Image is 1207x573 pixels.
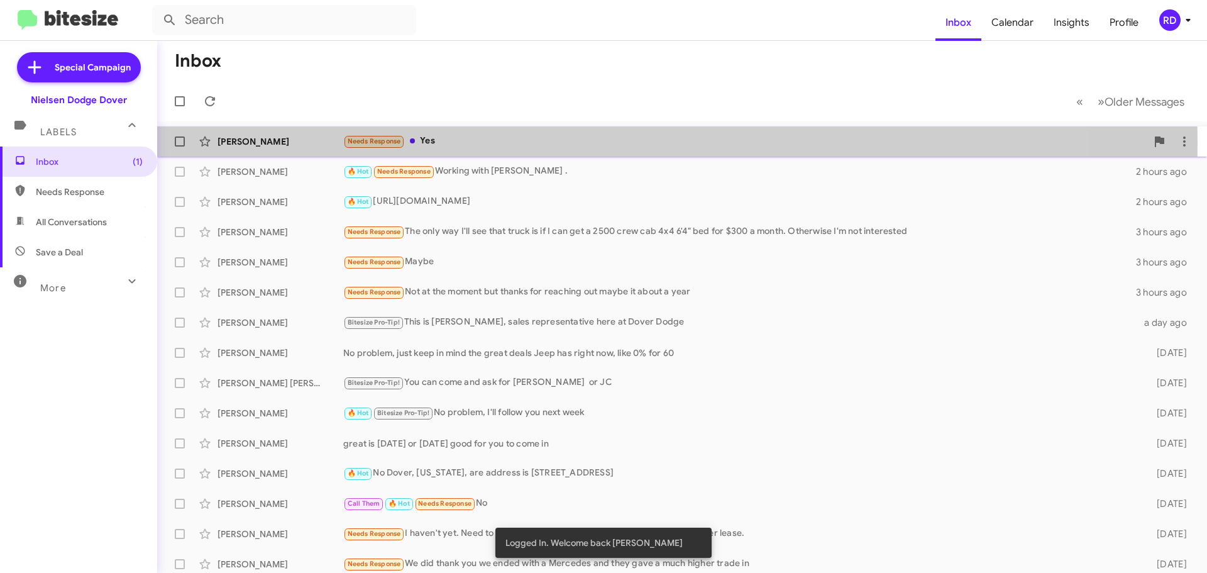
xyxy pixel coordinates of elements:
[1137,316,1197,329] div: a day ago
[348,197,369,206] span: 🔥 Hot
[1069,89,1091,114] button: Previous
[218,467,343,480] div: [PERSON_NAME]
[1137,377,1197,389] div: [DATE]
[348,530,401,538] span: Needs Response
[348,137,401,145] span: Needs Response
[218,498,343,510] div: [PERSON_NAME]
[418,499,471,508] span: Needs Response
[218,226,343,238] div: [PERSON_NAME]
[377,409,429,417] span: Bitesize Pro-Tip!
[1137,558,1197,570] div: [DATE]
[36,186,143,198] span: Needs Response
[505,537,683,549] span: Logged In. Welcome back [PERSON_NAME]
[981,4,1044,41] a: Calendar
[343,225,1136,239] div: The only way I'll see that truck is if I can get a 2500 crew cab 4x4 6'4" bed for $300 a month. O...
[36,155,143,168] span: Inbox
[1149,9,1193,31] button: RD
[343,194,1136,209] div: [URL][DOMAIN_NAME]
[218,528,343,540] div: [PERSON_NAME]
[348,499,380,508] span: Call Them
[218,286,343,299] div: [PERSON_NAME]
[348,258,401,266] span: Needs Response
[377,167,431,175] span: Needs Response
[1100,4,1149,41] a: Profile
[1090,89,1192,114] button: Next
[218,558,343,570] div: [PERSON_NAME]
[348,228,401,236] span: Needs Response
[1137,407,1197,420] div: [DATE]
[343,406,1137,420] div: No problem, I'll follow you next week
[343,255,1136,269] div: Maybe
[343,285,1136,299] div: Not at the moment but thanks for reaching out maybe it about a year
[348,288,401,296] span: Needs Response
[218,407,343,420] div: [PERSON_NAME]
[343,376,1137,390] div: You can come and ask for [PERSON_NAME] or JC
[343,437,1137,450] div: great is [DATE] or [DATE] good for you to come in
[218,196,343,208] div: [PERSON_NAME]
[343,526,1137,541] div: I haven't yet. Need to get into that. But thinking of used rather than another lease.
[40,282,66,294] span: More
[389,499,410,508] span: 🔥 Hot
[218,135,343,148] div: [PERSON_NAME]
[17,52,141,82] a: Special Campaign
[343,496,1137,511] div: No
[1137,467,1197,480] div: [DATE]
[343,164,1136,179] div: Working with [PERSON_NAME] .
[55,61,131,74] span: Special Campaign
[348,167,369,175] span: 🔥 Hot
[1137,528,1197,540] div: [DATE]
[1105,95,1184,109] span: Older Messages
[1137,437,1197,450] div: [DATE]
[40,126,77,138] span: Labels
[1137,498,1197,510] div: [DATE]
[218,377,343,389] div: [PERSON_NAME] [PERSON_NAME]
[348,560,401,568] span: Needs Response
[343,347,1137,359] div: No problem, just keep in mind the great deals Jeep has right now, like 0% for 60
[1136,256,1197,269] div: 3 hours ago
[218,256,343,269] div: [PERSON_NAME]
[218,316,343,329] div: [PERSON_NAME]
[1159,9,1181,31] div: RD
[1076,94,1083,109] span: «
[1136,286,1197,299] div: 3 hours ago
[348,409,369,417] span: 🔥 Hot
[133,155,143,168] span: (1)
[348,379,400,387] span: Bitesize Pro-Tip!
[343,466,1137,481] div: No Dover, [US_STATE], are address is [STREET_ADDRESS]
[1044,4,1100,41] a: Insights
[1137,347,1197,359] div: [DATE]
[218,437,343,450] div: [PERSON_NAME]
[1136,196,1197,208] div: 2 hours ago
[152,5,416,35] input: Search
[343,134,1147,148] div: Yes
[1069,89,1192,114] nav: Page navigation example
[218,165,343,178] div: [PERSON_NAME]
[348,318,400,326] span: Bitesize Pro-Tip!
[343,557,1137,571] div: We did thank you we ended with a Mercedes and they gave a much higher trade in
[36,246,83,259] span: Save a Deal
[218,347,343,359] div: [PERSON_NAME]
[1136,165,1197,178] div: 2 hours ago
[1136,226,1197,238] div: 3 hours ago
[36,216,107,228] span: All Conversations
[935,4,981,41] a: Inbox
[31,94,127,106] div: Nielsen Dodge Dover
[343,315,1137,330] div: This is [PERSON_NAME], sales representative here at Dover Dodge
[175,51,221,71] h1: Inbox
[1098,94,1105,109] span: »
[348,469,369,477] span: 🔥 Hot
